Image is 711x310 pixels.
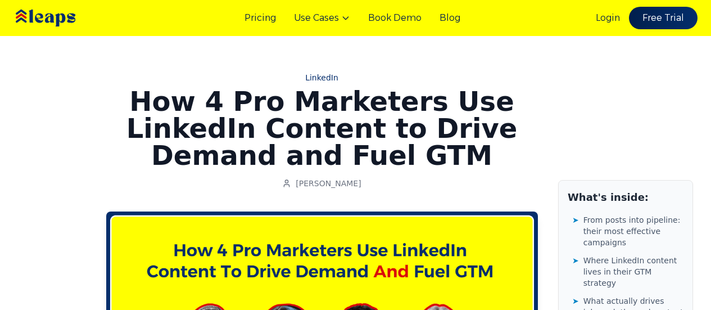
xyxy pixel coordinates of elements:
a: [PERSON_NAME] [282,178,361,189]
a: LinkedIn [106,72,538,83]
span: [PERSON_NAME] [296,178,361,189]
a: Blog [440,11,460,25]
button: Use Cases [294,11,350,25]
span: ➤ [572,255,579,266]
h1: How 4 Pro Marketers Use LinkedIn Content to Drive Demand and Fuel GTM [106,88,538,169]
a: Pricing [244,11,276,25]
img: Leaps Logo [13,2,109,34]
h2: What's inside: [568,190,683,205]
span: Where LinkedIn content lives in their GTM strategy [583,255,683,289]
span: From posts into pipeline: their most effective campaigns [583,214,683,248]
a: ➤Where LinkedIn content lives in their GTM strategy [572,253,683,291]
a: Book Demo [368,11,422,25]
span: ➤ [572,295,579,307]
a: Free Trial [629,7,698,29]
a: ➤From posts into pipeline: their most effective campaigns [572,212,683,250]
span: ➤ [572,214,579,226]
a: Login [596,11,620,25]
